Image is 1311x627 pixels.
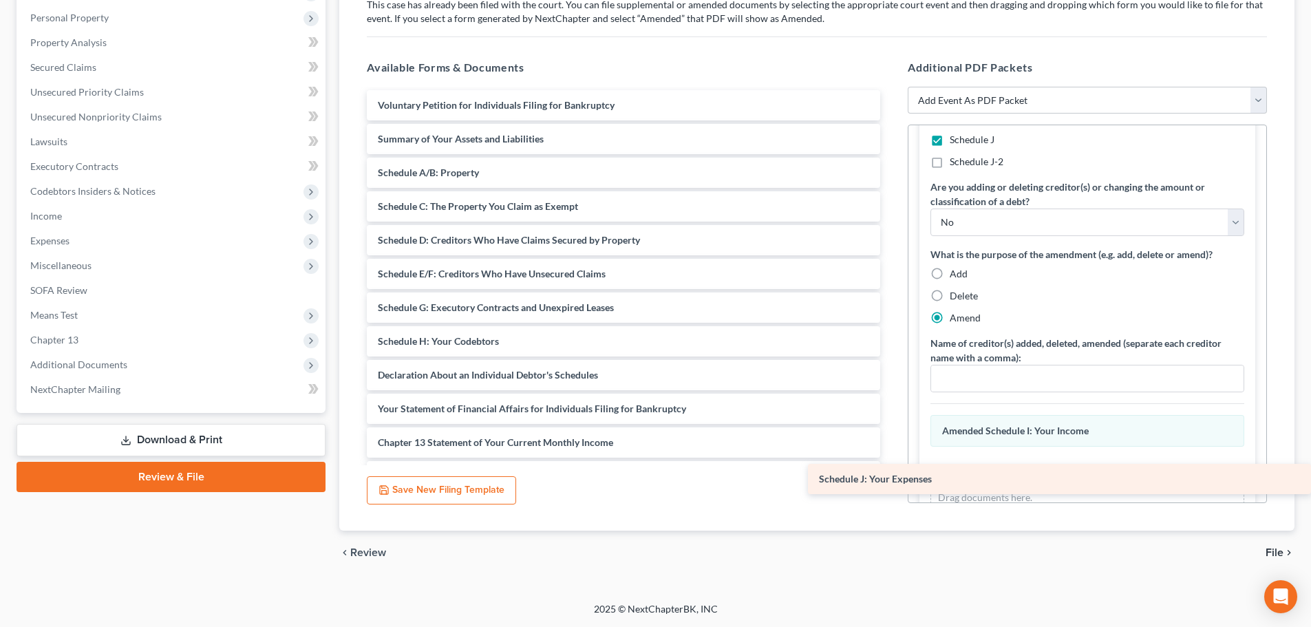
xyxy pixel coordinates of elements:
span: Executory Contracts [30,160,118,172]
a: Property Analysis [19,30,326,55]
span: Chapter 13 Statement of Your Current Monthly Income [378,436,613,448]
label: Name of creditor(s) added, deleted, amended (separate each creditor name with a comma): [930,336,1244,365]
i: chevron_right [1283,547,1294,558]
a: SOFA Review [19,278,326,303]
span: Lawsuits [30,136,67,147]
div: Drag documents here. [930,484,1244,511]
span: Unsecured Priority Claims [30,86,144,98]
a: Unsecured Nonpriority Claims [19,105,326,129]
span: Codebtors Insiders & Notices [30,185,156,197]
a: Download & Print [17,424,326,456]
span: Add [950,268,968,279]
span: Property Analysis [30,36,107,48]
button: Save New Filing Template [367,476,516,505]
a: Executory Contracts [19,154,326,179]
span: Your Statement of Financial Affairs for Individuals Filing for Bankruptcy [378,403,686,414]
span: Review [350,547,386,558]
span: Schedule A/B: Property [378,167,479,178]
span: File [1266,547,1283,558]
a: Review & File [17,462,326,492]
label: Are you adding or deleting creditor(s) or changing the amount or classification of a debt? [930,180,1244,209]
span: Means Test [30,309,78,321]
span: Schedule H: Your Codebtors [378,335,499,347]
span: Miscellaneous [30,259,92,271]
span: Personal Property [30,12,109,23]
span: Chapter 13 [30,334,78,346]
span: Delete [950,290,978,301]
span: Additional Documents [30,359,127,370]
label: What is the purpose of the amendment (e.g. add, delete or amend)? [930,247,1213,262]
span: Schedule C: The Property You Claim as Exempt [378,200,578,212]
span: SOFA Review [30,284,87,296]
span: Expenses [30,235,70,246]
a: NextChapter Mailing [19,377,326,402]
span: Amend [950,312,981,323]
div: Open Intercom Messenger [1264,580,1297,613]
h5: Additional PDF Packets [908,59,1267,76]
span: Schedule E/F: Creditors Who Have Unsecured Claims [378,268,606,279]
span: Schedule D: Creditors Who Have Claims Secured by Property [378,234,640,246]
span: Summary of Your Assets and Liabilities [378,133,544,145]
span: Schedule G: Executory Contracts and Unexpired Leases [378,301,614,313]
span: Schedule J: Your Expenses [819,473,932,485]
a: Secured Claims [19,55,326,80]
a: Unsecured Priority Claims [19,80,326,105]
span: Amended Schedule I: Your Income [942,425,1089,436]
span: Income [30,210,62,222]
span: Schedule J [950,134,994,145]
a: Lawsuits [19,129,326,154]
span: Voluntary Petition for Individuals Filing for Bankruptcy [378,99,615,111]
span: Declaration About an Individual Debtor's Schedules [378,369,598,381]
button: chevron_left Review [339,547,400,558]
span: Unsecured Nonpriority Claims [30,111,162,123]
div: 2025 © NextChapterBK, INC [264,602,1048,627]
span: Secured Claims [30,61,96,73]
i: chevron_left [339,547,350,558]
h5: Available Forms & Documents [367,59,880,76]
span: NextChapter Mailing [30,383,120,395]
span: Schedule J-2 [950,156,1003,167]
